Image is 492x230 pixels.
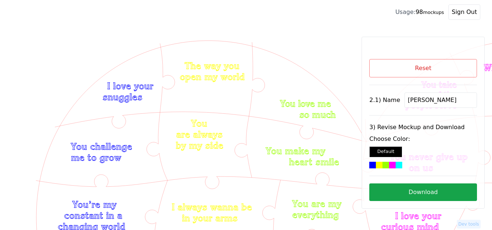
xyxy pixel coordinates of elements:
[176,129,223,140] text: are always
[369,59,477,77] button: Reset
[176,140,223,151] text: by my side
[395,8,415,15] span: Usage:
[457,220,481,229] button: Dev tools
[299,109,336,120] text: so much
[103,91,143,102] text: snuggles
[369,135,477,143] label: Choose Color:
[292,198,341,209] text: You are my
[172,201,252,212] text: I always wanna be
[369,183,477,201] button: Download
[72,199,116,210] text: You’re my
[107,80,153,91] text: I love your
[369,96,400,105] label: 2.1) Name
[369,123,477,132] label: 3) Revise Mockup and Download
[71,152,121,163] text: me to grow
[377,149,395,154] small: Default
[71,141,132,152] text: You challenge
[395,210,441,221] text: I love your
[185,60,240,71] text: The way you
[191,118,208,129] text: You
[180,71,245,82] text: open my world
[292,209,339,220] text: everything
[64,210,122,221] text: constant in a
[182,212,238,223] text: in your arms
[395,8,444,17] div: 98
[448,4,480,20] button: Sign Out
[266,145,325,156] text: You make my
[423,10,444,15] small: mockups
[280,98,331,109] text: You love me
[289,156,339,167] text: heart smile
